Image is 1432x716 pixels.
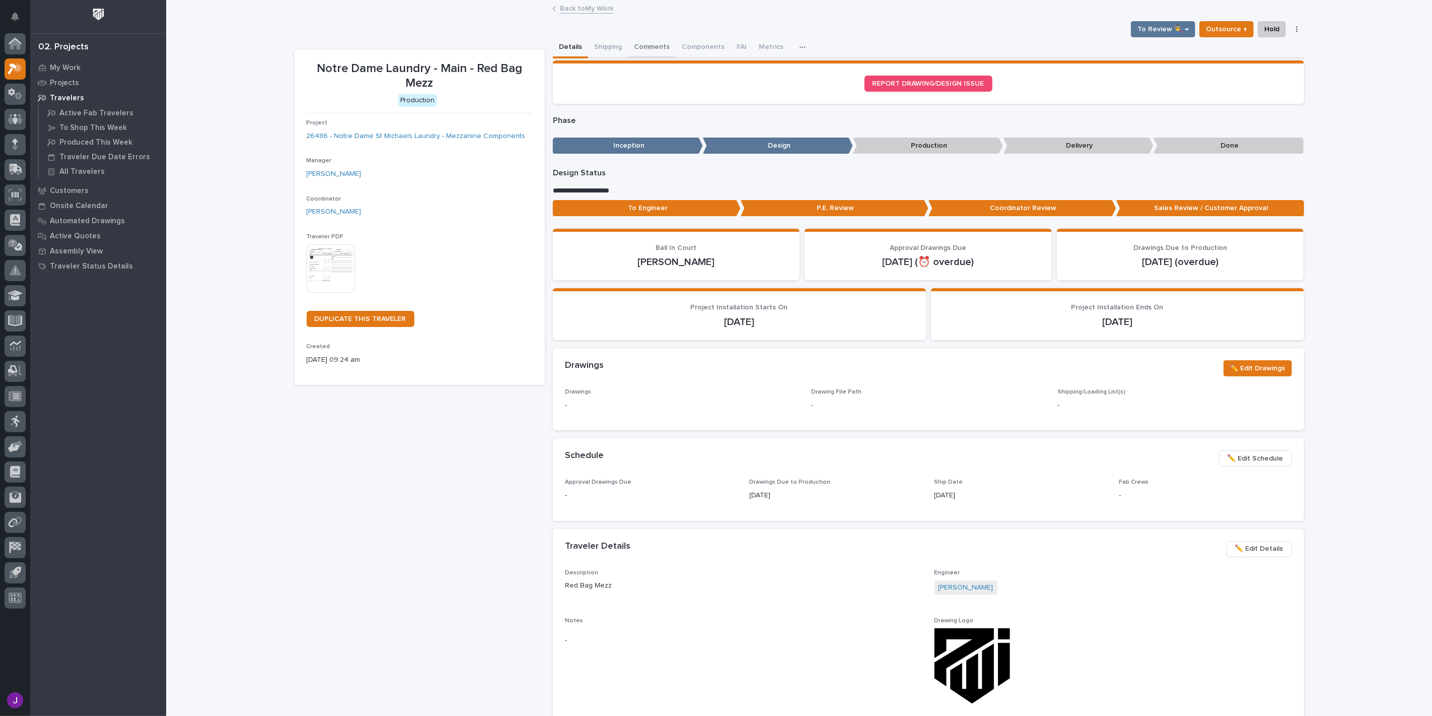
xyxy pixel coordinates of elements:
[1227,541,1292,557] button: ✏️ Edit Details
[30,75,166,90] a: Projects
[565,479,631,485] span: Approval Drawings Due
[1154,138,1304,154] p: Done
[565,541,630,552] h2: Traveler Details
[811,389,862,395] span: Drawing File Path
[1119,490,1292,501] p: -
[565,256,788,268] p: [PERSON_NAME]
[811,400,813,411] p: -
[307,196,341,202] span: Coordinator
[50,94,84,103] p: Travelers
[731,37,753,58] button: FAI
[553,200,741,217] p: To Engineer
[1071,304,1164,311] span: Project Installation Ends On
[1004,138,1154,154] p: Delivery
[1264,23,1279,35] span: Hold
[50,247,103,256] p: Assembly View
[676,37,731,58] button: Components
[315,315,406,322] span: DUPLICATE THIS TRAVELER
[565,450,604,462] h2: Schedule
[50,79,79,88] p: Projects
[565,360,604,371] h2: Drawings
[588,37,628,58] button: Shipping
[703,138,853,154] p: Design
[750,490,922,501] p: [DATE]
[691,304,788,311] span: Project Installation Starts On
[30,258,166,274] a: Traveler Status Details
[59,138,132,147] p: Produced This Week
[307,169,362,179] a: [PERSON_NAME]
[307,61,533,91] p: Notre Dame Laundry - Main - Red Bag Mezz
[50,217,125,226] p: Automated Drawings
[50,63,81,73] p: My Work
[30,228,166,243] a: Active Quotes
[565,570,598,576] span: Description
[307,344,330,350] span: Created
[553,116,1304,125] p: Phase
[750,479,831,485] span: Drawings Due to Production
[39,106,166,120] a: Active Fab Travelers
[1258,21,1286,37] button: Hold
[943,316,1292,328] p: [DATE]
[39,150,166,164] a: Traveler Due Date Errors
[307,131,526,142] a: 26486 - Notre Dame St Michaels Laundry - Mezzanine Components
[39,135,166,149] a: Produced This Week
[865,76,992,92] a: REPORT DRAWING/DESIGN ISSUE
[890,244,967,251] span: Approval Drawings Due
[553,37,588,58] button: Details
[741,200,928,217] p: P.E. Review
[1137,23,1189,35] span: To Review 👨‍🏭 →
[565,316,914,328] p: [DATE]
[39,120,166,135] a: To Shop This Week
[307,120,328,126] span: Project
[1069,256,1292,268] p: [DATE] (overdue)
[553,168,1304,178] p: Design Status
[13,12,26,28] div: Notifications
[398,94,437,107] div: Production
[1199,21,1254,37] button: Outsource ↑
[565,635,922,646] p: -
[39,164,166,178] a: All Travelers
[59,109,133,118] p: Active Fab Travelers
[30,243,166,258] a: Assembly View
[38,42,89,53] div: 02. Projects
[1119,479,1149,485] span: Fab Crews
[939,582,993,593] a: [PERSON_NAME]
[59,123,127,133] p: To Shop This Week
[935,490,1107,501] p: [DATE]
[935,618,974,624] span: Drawing Logo
[30,183,166,198] a: Customers
[5,690,26,711] button: users-avatar
[50,262,133,271] p: Traveler Status Details
[817,256,1040,268] p: [DATE] (⏰ overdue)
[935,628,1010,704] img: 6HxXWT5YRHi8zabGrucOlpe8jt-FwcYMtX5SNjQ6J14
[59,167,105,176] p: All Travelers
[307,207,362,217] a: [PERSON_NAME]
[50,232,101,241] p: Active Quotes
[565,490,738,501] p: -
[50,202,108,211] p: Onsite Calendar
[853,138,1003,154] p: Production
[565,618,583,624] span: Notes
[307,234,344,240] span: Traveler PDF
[935,479,963,485] span: Ship Date
[1116,200,1304,217] p: Sales Review / Customer Approval
[30,198,166,213] a: Onsite Calendar
[565,580,922,591] p: Red Bag Mezz
[30,213,166,228] a: Automated Drawings
[565,400,799,411] p: -
[1228,452,1283,465] span: ✏️ Edit Schedule
[307,158,332,164] span: Manager
[89,5,108,24] img: Workspace Logo
[1230,362,1285,374] span: ✏️ Edit Drawings
[628,37,676,58] button: Comments
[1219,450,1292,467] button: ✏️ Edit Schedule
[5,6,26,27] button: Notifications
[565,389,591,395] span: Drawings
[928,200,1116,217] p: Coordinator Review
[1131,21,1195,37] button: To Review 👨‍🏭 →
[656,244,697,251] span: Ball In Court
[50,186,89,196] p: Customers
[1057,389,1125,395] span: Shipping/Loading List(s)
[560,2,613,14] a: Back toMy Work
[30,90,166,105] a: Travelers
